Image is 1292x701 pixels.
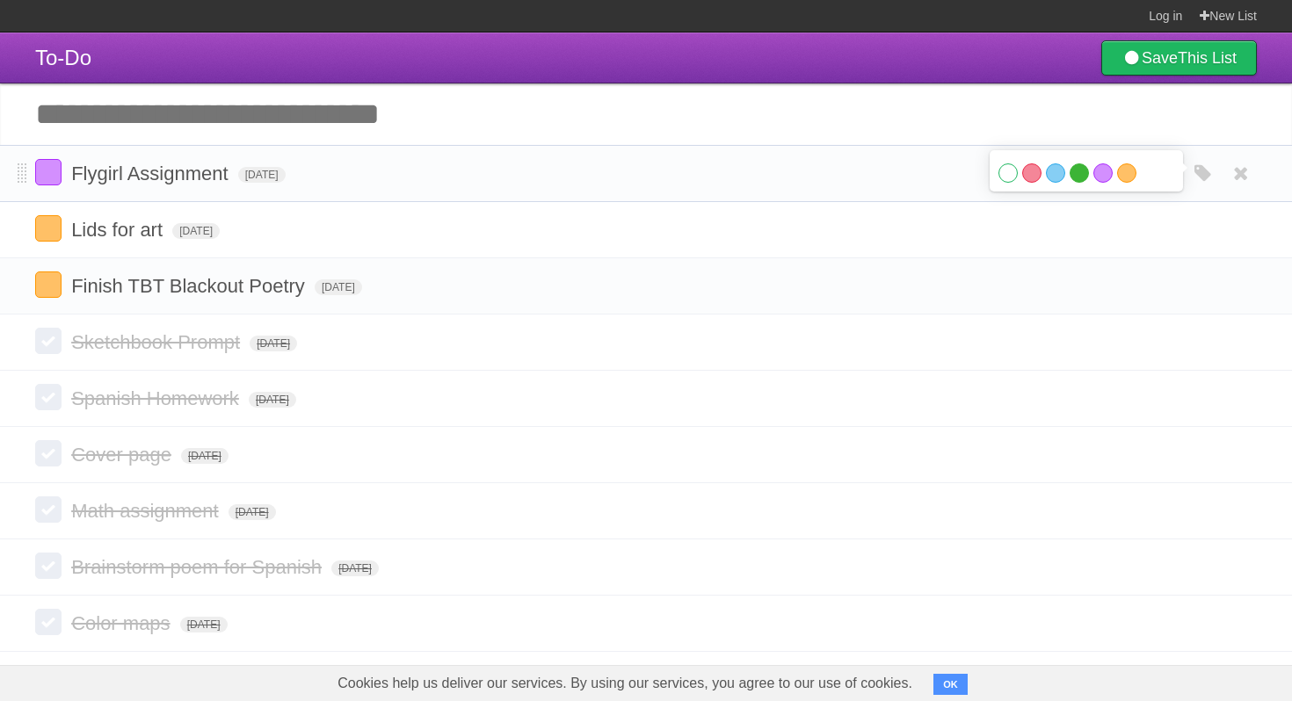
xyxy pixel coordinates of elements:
[315,279,362,295] span: [DATE]
[1178,49,1237,67] b: This List
[71,331,244,353] span: Sketchbook Prompt
[320,666,930,701] span: Cookies help us deliver our services. By using our services, you agree to our use of cookies.
[1070,163,1089,183] label: Green
[71,387,243,409] span: Spanish Homework
[71,219,167,241] span: Lids for art
[331,560,379,576] span: [DATE]
[249,392,296,408] span: [DATE]
[1046,163,1065,183] label: Blue
[71,444,176,466] span: Cover page
[35,328,62,354] label: Done
[35,46,91,69] span: To-Do
[998,163,1018,183] label: White
[71,275,309,297] span: Finish TBT Blackout Poetry
[1093,163,1113,183] label: Purple
[35,496,62,523] label: Done
[238,167,286,183] span: [DATE]
[181,448,229,464] span: [DATE]
[1117,163,1136,183] label: Orange
[71,500,223,522] span: Math assignment
[35,159,62,185] label: Done
[172,223,220,239] span: [DATE]
[180,617,228,632] span: [DATE]
[71,163,233,184] span: Flygirl Assignment
[35,271,62,298] label: Done
[1101,40,1257,76] a: SaveThis List
[71,556,326,578] span: Brainstorm poem for Spanish
[35,215,62,242] label: Done
[35,553,62,579] label: Done
[229,504,276,520] span: [DATE]
[35,384,62,410] label: Done
[35,440,62,466] label: Done
[933,674,968,695] button: OK
[35,609,62,635] label: Done
[1022,163,1042,183] label: Red
[71,612,174,634] span: Color maps
[250,336,297,351] span: [DATE]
